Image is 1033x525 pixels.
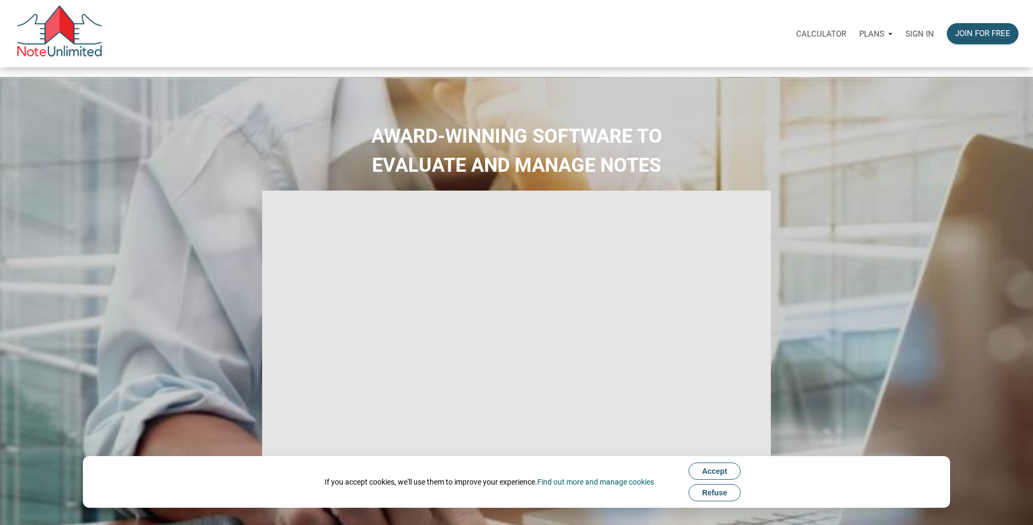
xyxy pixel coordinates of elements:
[790,17,853,51] a: Calculator
[262,191,771,477] iframe: NoteUnlimited
[796,29,846,39] p: Calculator
[853,18,899,50] button: Plans
[859,29,884,39] p: Plans
[688,484,741,501] button: Refuse
[940,17,1025,51] a: Join for free
[325,477,654,487] div: If you accept cookies, we'll use them to improve your experience.
[955,27,1010,40] div: Join for free
[8,122,1025,180] h2: AWARD-WINNING SOFTWARE TO EVALUATE AND MANAGE NOTES
[537,478,654,486] a: Find out more and manage cookies
[947,23,1018,44] button: Join for free
[702,488,727,497] span: Refuse
[688,463,741,480] button: Accept
[899,17,940,51] a: Sign in
[905,29,934,39] p: Sign in
[702,467,727,475] span: Accept
[853,17,899,51] a: Plans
